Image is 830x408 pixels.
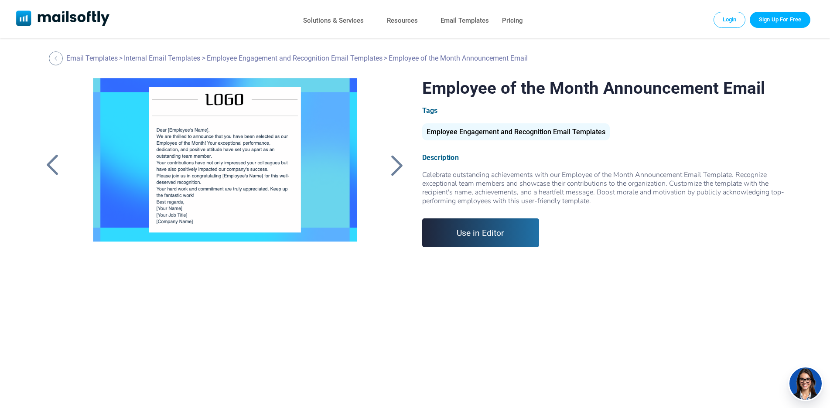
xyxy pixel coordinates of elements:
[124,54,200,62] a: Internal Email Templates
[49,51,65,65] a: Back
[78,78,371,296] a: Employee of the Month Announcement Email
[41,154,63,177] a: Back
[16,10,110,27] a: Mailsoftly
[207,54,383,62] a: Employee Engagement and Recognition Email Templates
[422,78,789,98] h1: Employee of the Month Announcement Email
[422,131,610,135] a: Employee Engagement and Recognition Email Templates
[303,14,364,27] a: Solutions & Services
[422,123,610,140] div: Employee Engagement and Recognition Email Templates
[66,54,118,62] a: Email Templates
[422,153,789,162] div: Description
[386,154,408,177] a: Back
[750,12,810,27] a: Trial
[714,12,746,27] a: Login
[502,14,523,27] a: Pricing
[422,106,789,115] div: Tags
[422,170,789,205] div: Celebrate outstanding achievements with our Employee of the Month Announcement Email Template. Re...
[441,14,489,27] a: Email Templates
[387,14,418,27] a: Resources
[422,218,540,247] a: Use in Editor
